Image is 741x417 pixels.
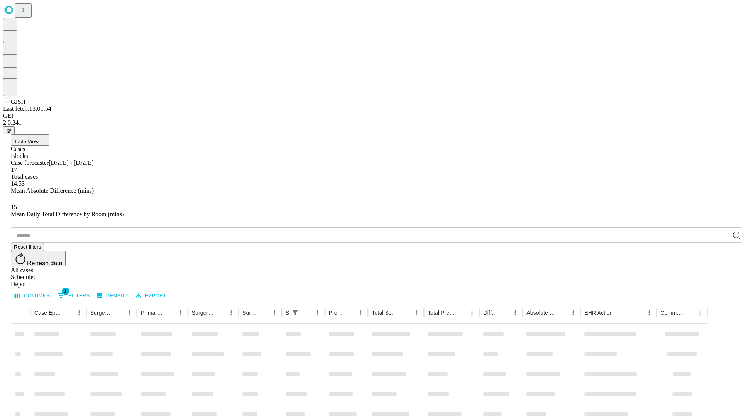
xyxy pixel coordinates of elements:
button: Sort [456,307,467,318]
button: @ [3,126,15,134]
button: Sort [301,307,312,318]
button: Sort [164,307,175,318]
div: 1 active filter [290,307,301,318]
span: @ [6,127,12,133]
button: Sort [215,307,226,318]
button: Select columns [13,290,52,302]
span: 14.53 [11,180,25,187]
button: Menu [175,307,186,318]
span: 17 [11,166,17,173]
button: Menu [355,307,366,318]
span: Mean Daily Total Difference by Room (mins) [11,211,124,217]
button: Sort [113,307,124,318]
button: Sort [344,307,355,318]
span: Reset filters [14,244,41,250]
div: Total Predicted Duration [428,310,455,316]
span: Total cases [11,173,38,180]
button: Menu [269,307,280,318]
div: 2.0.241 [3,119,738,126]
span: Last fetch: 13:01:54 [3,105,51,112]
button: Menu [124,307,135,318]
span: 1 [62,287,69,295]
span: Refresh data [27,260,63,266]
div: Surgeon Name [90,310,113,316]
button: Menu [411,307,422,318]
button: Menu [695,307,705,318]
span: [DATE] - [DATE] [49,159,93,166]
div: Scheduled In Room Duration [286,310,289,316]
button: Sort [258,307,269,318]
button: Menu [226,307,237,318]
button: Export [134,290,168,302]
button: Sort [684,307,695,318]
span: Mean Absolute Difference (mins) [11,187,94,194]
div: Predicted In Room Duration [329,310,344,316]
button: Table View [11,134,49,146]
button: Show filters [290,307,301,318]
div: Surgery Name [192,310,214,316]
span: 15 [11,204,17,210]
button: Refresh data [11,251,66,266]
button: Sort [499,307,510,318]
button: Sort [400,307,411,318]
button: Menu [568,307,579,318]
button: Menu [74,307,85,318]
button: Sort [613,307,624,318]
button: Sort [557,307,568,318]
button: Menu [312,307,323,318]
button: Show filters [55,290,92,302]
div: Total Scheduled Duration [372,310,399,316]
span: Case forecaster [11,159,49,166]
div: EHR Action [584,310,612,316]
div: Difference [483,310,498,316]
button: Menu [510,307,521,318]
span: GJSH [11,98,25,105]
div: Primary Service [141,310,163,316]
div: GEI [3,112,738,119]
div: Case Epic Id [34,310,62,316]
div: Absolute Difference [526,310,556,316]
button: Menu [467,307,477,318]
button: Density [95,290,131,302]
button: Reset filters [11,243,44,251]
button: Sort [63,307,74,318]
div: Surgery Date [242,310,257,316]
button: Menu [644,307,655,318]
span: Table View [14,139,39,144]
div: Comments [660,310,683,316]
